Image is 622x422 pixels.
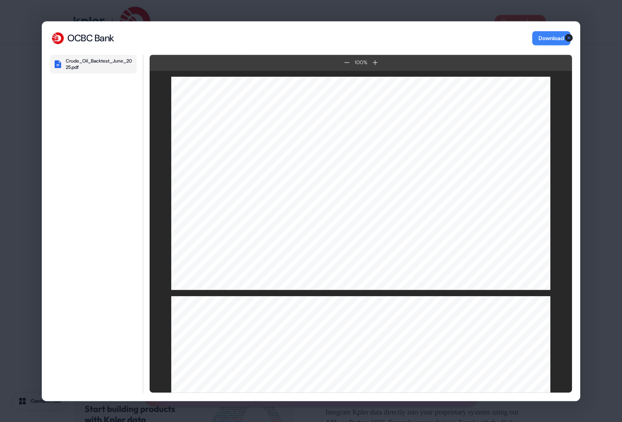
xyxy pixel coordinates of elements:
[353,59,369,66] div: 100 %
[50,55,137,74] button: Crude_Oil_Backtest_June_2025.pdf
[66,58,133,70] div: Crude_Oil_Backtest_June_2025.pdf
[67,32,114,44] div: OCBC Bank
[532,31,570,45] button: Download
